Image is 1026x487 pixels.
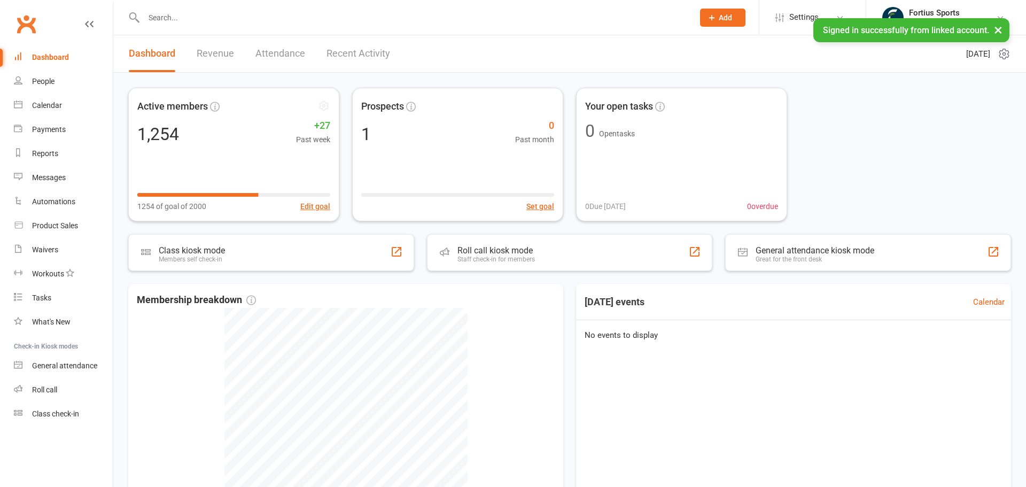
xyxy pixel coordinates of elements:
div: Product Sales [32,221,78,230]
a: People [14,69,113,94]
span: Past week [296,134,330,145]
div: Waivers [32,245,58,254]
span: Add [719,13,732,22]
img: thumb_image1743802567.png [882,7,904,28]
a: Calendar [14,94,113,118]
a: Payments [14,118,113,142]
span: [DATE] [966,48,990,60]
div: Roll call [32,385,57,394]
a: Messages [14,166,113,190]
a: Clubworx [13,11,40,37]
span: Open tasks [599,129,635,138]
a: Dashboard [14,45,113,69]
span: 0 overdue [747,200,778,212]
a: Revenue [197,35,234,72]
span: 0 Due [DATE] [585,200,626,212]
div: General attendance [32,361,97,370]
span: Signed in successfully from linked account. [823,25,989,35]
span: +27 [296,118,330,134]
a: Roll call [14,378,113,402]
div: Payments [32,125,66,134]
div: [GEOGRAPHIC_DATA] [909,18,981,27]
a: Class kiosk mode [14,402,113,426]
div: 1,254 [137,126,179,143]
a: Reports [14,142,113,166]
a: Tasks [14,286,113,310]
input: Search... [141,10,686,25]
div: 0 [585,122,595,140]
span: Active members [137,98,208,114]
div: No events to display [572,320,1015,350]
span: Your open tasks [585,99,653,114]
button: × [989,18,1008,41]
div: 1 [361,126,371,143]
h3: [DATE] events [576,292,653,312]
a: Attendance [255,35,305,72]
div: Dashboard [32,53,69,61]
button: Edit goal [300,200,330,212]
span: 0 [515,118,554,134]
a: Calendar [973,296,1005,308]
button: Set goal [526,200,554,212]
div: Class kiosk mode [159,245,225,256]
a: Product Sales [14,214,113,238]
a: Recent Activity [327,35,390,72]
a: Dashboard [129,35,175,72]
span: 1254 of goal of 2000 [137,200,206,212]
div: Calendar [32,101,62,110]
div: Reports [32,149,58,158]
div: Messages [32,173,66,182]
a: Waivers [14,238,113,262]
div: Automations [32,197,75,206]
div: Roll call kiosk mode [457,245,535,256]
div: What's New [32,318,71,326]
a: What's New [14,310,113,334]
a: Automations [14,190,113,214]
div: Members self check-in [159,256,225,263]
a: General attendance kiosk mode [14,354,113,378]
a: Workouts [14,262,113,286]
div: Fortius Sports [909,8,981,18]
span: Membership breakdown [137,292,256,308]
div: Workouts [32,269,64,278]
div: General attendance kiosk mode [756,245,874,256]
div: Great for the front desk [756,256,874,263]
span: Prospects [361,99,404,114]
span: Past month [515,134,554,145]
div: Class check-in [32,409,79,418]
div: People [32,77,55,86]
button: Add [700,9,745,27]
div: Tasks [32,293,51,302]
span: Settings [789,5,819,29]
div: Staff check-in for members [457,256,535,263]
